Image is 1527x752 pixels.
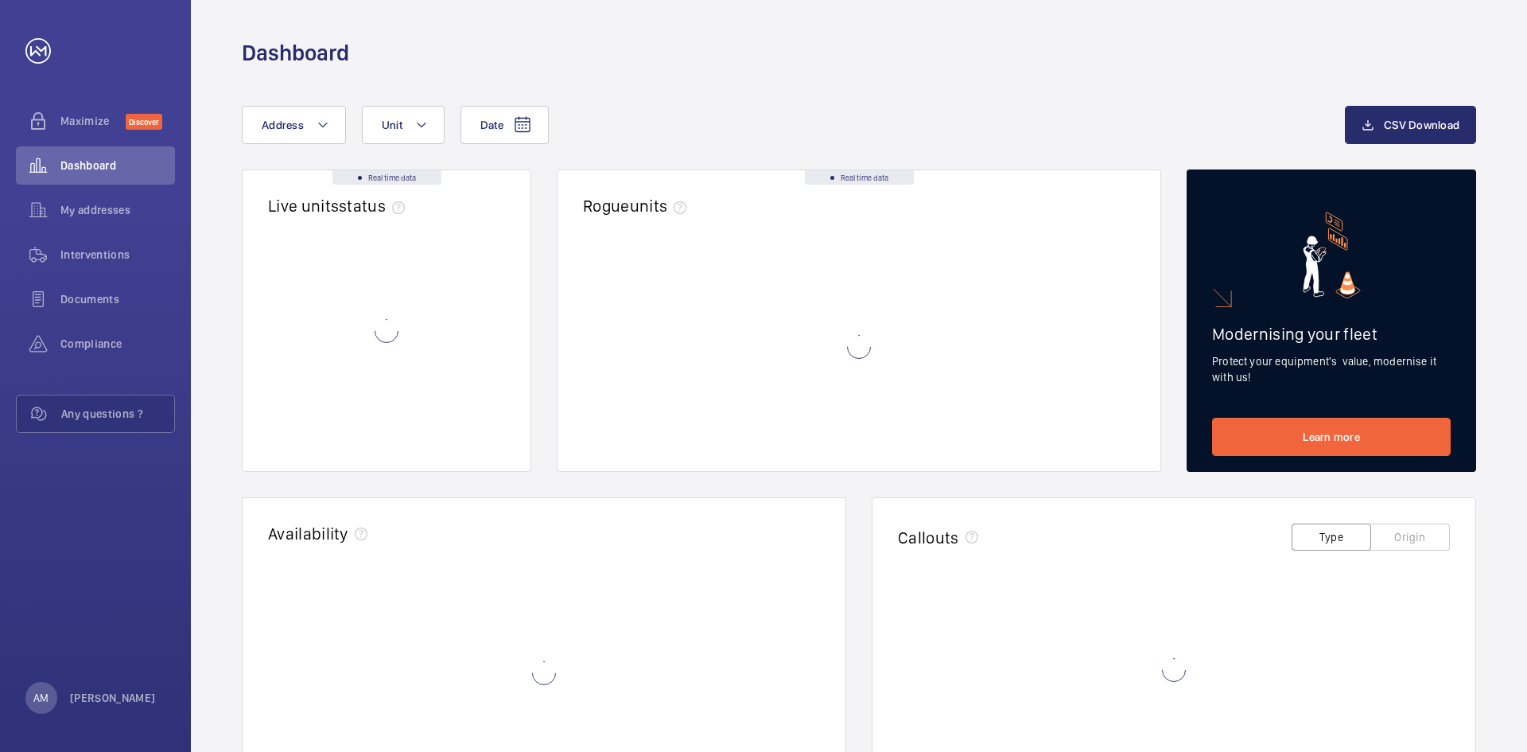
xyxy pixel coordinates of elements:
[1370,524,1450,551] button: Origin
[60,291,175,307] span: Documents
[898,528,959,547] h2: Callouts
[126,114,162,130] span: Discover
[61,406,174,422] span: Any questions ?
[60,336,175,352] span: Compliance
[242,38,349,68] h1: Dashboard
[1212,418,1451,456] a: Learn more
[339,196,411,216] span: status
[1303,212,1361,298] img: marketing-card.svg
[630,196,694,216] span: units
[382,119,402,131] span: Unit
[268,524,348,544] h2: Availability
[60,158,175,173] span: Dashboard
[362,106,445,144] button: Unit
[70,690,156,706] p: [PERSON_NAME]
[262,119,304,131] span: Address
[332,170,441,185] div: Real time data
[583,196,693,216] h2: Rogue
[1212,324,1451,344] h2: Modernising your fleet
[1212,353,1451,385] p: Protect your equipment's value, modernise it with us!
[60,247,175,263] span: Interventions
[805,170,914,185] div: Real time data
[460,106,549,144] button: Date
[33,690,49,706] p: AM
[1345,106,1476,144] button: CSV Download
[242,106,346,144] button: Address
[268,196,411,216] h2: Live units
[1384,119,1459,131] span: CSV Download
[1292,524,1371,551] button: Type
[480,119,503,131] span: Date
[60,202,175,218] span: My addresses
[60,113,126,129] span: Maximize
